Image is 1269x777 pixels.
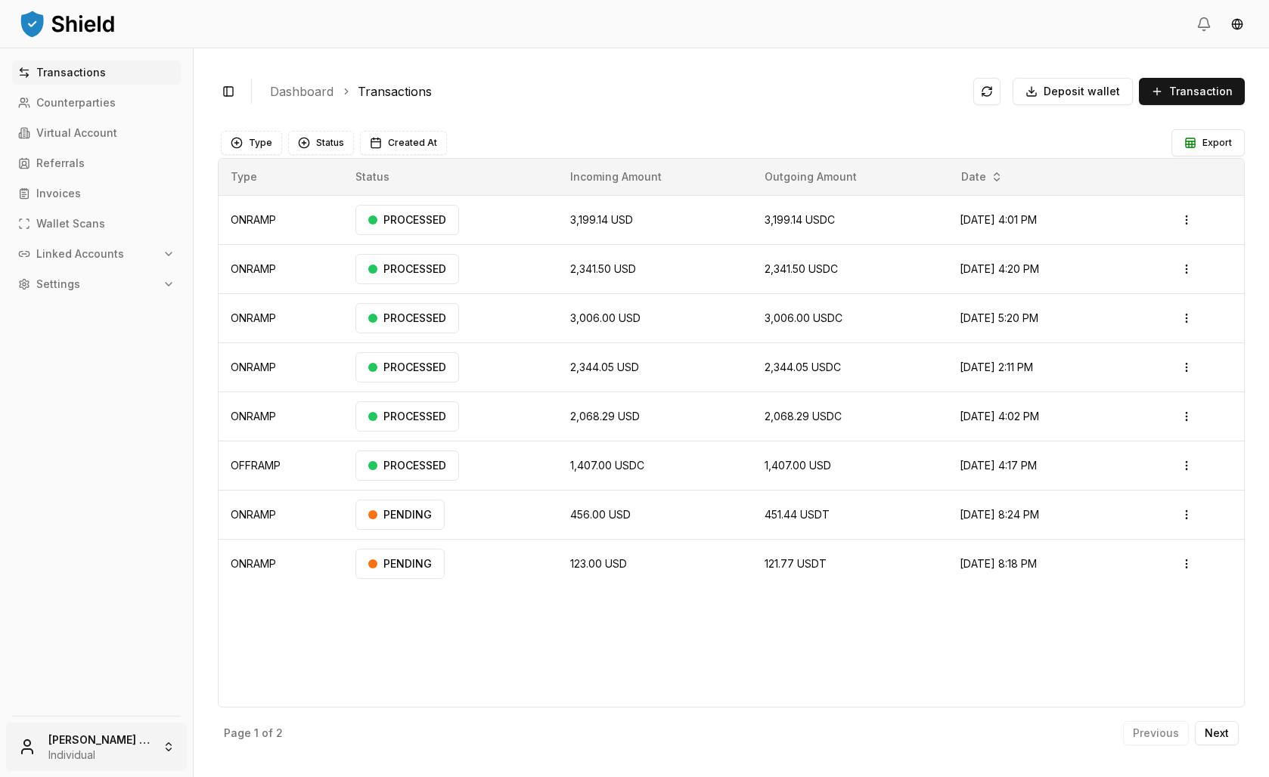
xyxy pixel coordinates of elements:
span: Deposit wallet [1044,84,1120,99]
td: ONRAMP [219,244,343,293]
p: Referrals [36,158,85,169]
button: Date [955,165,1009,189]
span: 123.00 USD [570,557,627,570]
th: Status [343,159,558,195]
span: 2,068.29 USDC [765,410,842,423]
p: 2 [276,728,283,738]
button: Export [1171,129,1245,156]
a: Referrals [12,151,181,175]
span: 2,344.05 USD [570,361,639,373]
span: 121.77 USDT [765,557,827,570]
p: 1 [254,728,259,738]
th: Incoming Amount [558,159,752,195]
button: Deposit wallet [1013,78,1133,105]
p: Counterparties [36,98,116,108]
p: Individual [48,748,150,763]
p: of [262,728,273,738]
a: Counterparties [12,91,181,115]
span: 2,341.50 USDC [765,262,838,275]
p: Virtual Account [36,128,117,138]
span: 1,407.00 USDC [570,459,644,472]
p: Settings [36,279,80,289]
td: ONRAMP [219,342,343,392]
span: [DATE] 4:01 PM [960,213,1037,226]
a: Transactions [358,82,432,101]
div: PROCESSED [355,352,459,382]
a: Dashboard [270,82,334,101]
button: Created At [360,131,447,155]
p: [PERSON_NAME] [PERSON_NAME] [48,732,150,748]
img: ShieldPay Logo [18,8,116,39]
td: OFFRAMP [219,441,343,490]
span: Created At [388,137,437,149]
span: 2,344.05 USDC [765,361,841,373]
td: ONRAMP [219,195,343,244]
td: ONRAMP [219,293,343,342]
th: Outgoing Amount [752,159,948,195]
p: Page [224,728,251,738]
span: [DATE] 4:02 PM [960,410,1039,423]
p: Linked Accounts [36,249,124,259]
span: [DATE] 8:24 PM [960,508,1039,521]
a: Virtual Account [12,121,181,145]
button: Type [221,131,282,155]
a: Wallet Scans [12,212,181,236]
button: Linked Accounts [12,242,181,266]
div: PROCESSED [355,254,459,284]
span: 3,199.14 USDC [765,213,835,226]
th: Type [219,159,343,195]
button: Settings [12,272,181,296]
span: 3,006.00 USDC [765,311,842,324]
span: [DATE] 4:17 PM [960,459,1037,472]
td: ONRAMP [219,539,343,588]
span: [DATE] 4:20 PM [960,262,1039,275]
span: 451.44 USDT [765,508,830,521]
span: [DATE] 8:18 PM [960,557,1037,570]
td: ONRAMP [219,490,343,539]
button: Next [1195,721,1239,745]
span: 2,341.50 USD [570,262,636,275]
span: [DATE] 2:11 PM [960,361,1033,373]
button: [PERSON_NAME] [PERSON_NAME]Individual [6,723,187,771]
div: PROCESSED [355,303,459,333]
div: PROCESSED [355,401,459,432]
div: PROCESSED [355,205,459,235]
span: 1,407.00 USD [765,459,831,472]
button: Transaction [1139,78,1245,105]
span: 3,199.14 USD [570,213,633,226]
div: PENDING [355,549,445,579]
nav: breadcrumb [270,82,961,101]
p: Wallet Scans [36,218,105,229]
td: ONRAMP [219,392,343,441]
button: Status [288,131,354,155]
a: Invoices [12,181,181,206]
span: 3,006.00 USD [570,311,641,324]
a: Transactions [12,60,181,85]
div: PENDING [355,500,445,530]
p: Invoices [36,188,81,199]
div: PROCESSED [355,450,459,481]
span: Transaction [1169,84,1233,99]
span: [DATE] 5:20 PM [960,311,1038,324]
span: 2,068.29 USD [570,410,640,423]
p: Transactions [36,67,106,78]
p: Next [1205,728,1229,738]
span: 456.00 USD [570,508,631,521]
